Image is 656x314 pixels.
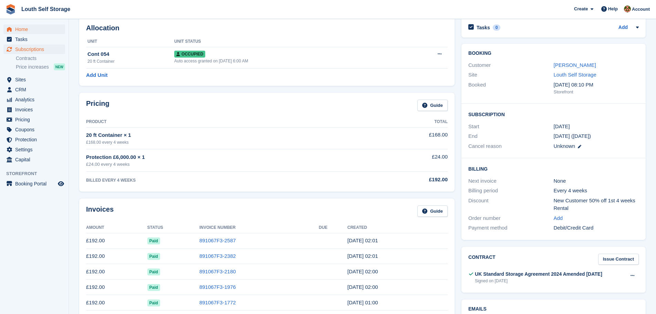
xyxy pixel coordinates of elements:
span: Paid [147,284,160,291]
time: 2025-07-11 01:01:03 UTC [347,237,378,243]
th: Invoice Number [199,222,319,233]
div: Next invoice [468,177,553,185]
th: Due [319,222,347,233]
a: menu [3,85,65,94]
span: Pricing [15,115,56,124]
td: £192.00 [86,233,147,249]
a: Price increases NEW [16,63,65,71]
td: £192.00 [86,264,147,280]
div: Customer [468,61,553,69]
a: Contracts [16,55,65,62]
span: [DATE] ([DATE]) [554,133,591,139]
time: 2025-03-21 01:00:50 UTC [347,300,378,305]
a: 891067F3-2382 [199,253,236,259]
div: Cancel reason [468,142,553,150]
div: BILLED EVERY 4 WEEKS [86,177,361,183]
span: Paid [147,253,160,260]
div: New Customer 50% off 1st 4 weeks Rental [554,197,639,212]
td: £168.00 [361,127,448,149]
span: Paid [147,237,160,244]
a: Louth Self Storage [19,3,73,15]
td: £24.00 [361,149,448,172]
time: 2025-06-13 01:01:01 UTC [347,253,378,259]
span: Subscriptions [15,44,56,54]
span: Settings [15,145,56,154]
span: Paid [147,300,160,306]
a: Add [618,24,628,32]
span: Paid [147,269,160,275]
div: 0 [493,24,501,31]
a: menu [3,155,65,164]
div: 20 ft Container [87,58,174,64]
div: £24.00 every 4 weeks [86,161,361,168]
h2: Allocation [86,24,448,32]
div: Order number [468,214,553,222]
a: menu [3,115,65,124]
time: 2025-04-18 01:00:47 UTC [347,284,378,290]
span: Protection [15,135,56,144]
a: menu [3,95,65,104]
img: Andy Smith [624,6,631,12]
span: Capital [15,155,56,164]
th: Created [347,222,448,233]
span: Tasks [15,34,56,44]
a: [PERSON_NAME] [554,62,596,68]
div: £192.00 [361,176,448,184]
span: Storefront [6,170,69,177]
a: 891067F3-2587 [199,237,236,243]
div: Booked [468,81,553,95]
div: Storefront [554,89,639,95]
div: Start [468,123,553,131]
span: Sites [15,75,56,84]
h2: Tasks [477,24,490,31]
h2: Booking [468,51,639,56]
h2: Billing [468,165,639,172]
a: Guide [417,100,448,111]
a: 891067F3-1976 [199,284,236,290]
span: CRM [15,85,56,94]
h2: Invoices [86,205,114,217]
time: 2025-05-16 01:00:30 UTC [347,269,378,274]
span: Help [608,6,618,12]
a: Guide [417,205,448,217]
a: Add Unit [86,71,107,79]
a: Louth Self Storage [554,72,596,78]
div: £168.00 every 4 weeks [86,139,361,145]
div: None [554,177,639,185]
h2: Emails [468,306,639,312]
h2: Contract [468,254,496,265]
a: menu [3,105,65,114]
span: Coupons [15,125,56,134]
div: Billing period [468,187,553,195]
a: menu [3,145,65,154]
span: Occupied [174,51,205,58]
a: menu [3,179,65,189]
th: Total [361,117,448,128]
td: £192.00 [86,295,147,311]
span: Price increases [16,64,49,70]
div: End [468,132,553,140]
a: menu [3,44,65,54]
div: Cont 054 [87,50,174,58]
h2: Pricing [86,100,110,111]
time: 2025-02-21 01:00:00 UTC [554,123,570,131]
a: 891067F3-2180 [199,269,236,274]
div: Every 4 weeks [554,187,639,195]
span: Account [632,6,650,13]
div: Protection £6,000.00 × 1 [86,153,361,161]
div: Discount [468,197,553,212]
a: menu [3,135,65,144]
td: £192.00 [86,280,147,295]
span: Home [15,24,56,34]
a: menu [3,34,65,44]
a: Add [554,214,563,222]
div: [DATE] 08:10 PM [554,81,639,89]
a: menu [3,24,65,34]
a: menu [3,75,65,84]
div: Signed on [DATE] [475,278,602,284]
h2: Subscription [468,111,639,118]
th: Product [86,117,361,128]
div: Auto access granted on [DATE] 6:00 AM [174,58,403,64]
span: Analytics [15,95,56,104]
span: Unknown [554,143,575,149]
